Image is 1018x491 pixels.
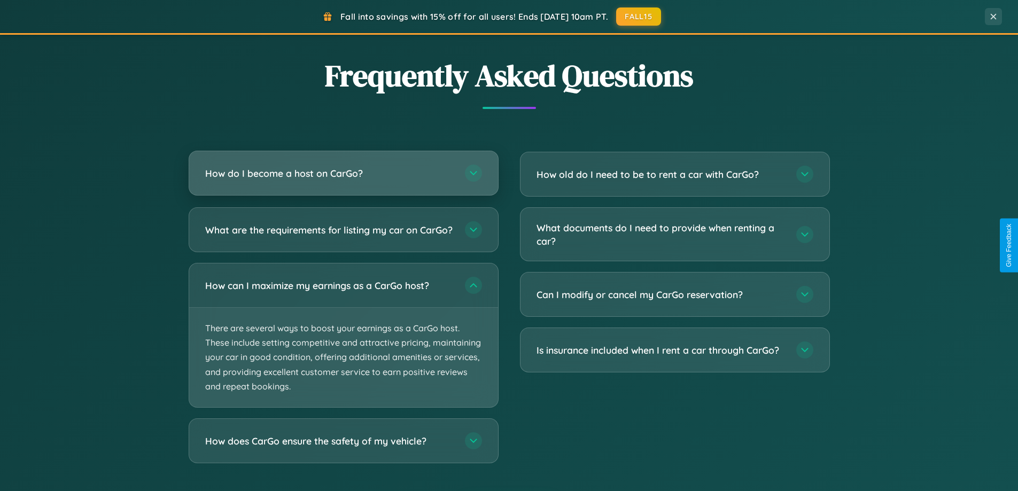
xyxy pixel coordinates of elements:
[537,221,786,247] h3: What documents do I need to provide when renting a car?
[537,344,786,357] h3: Is insurance included when I rent a car through CarGo?
[205,167,454,180] h3: How do I become a host on CarGo?
[205,223,454,237] h3: What are the requirements for listing my car on CarGo?
[537,168,786,181] h3: How old do I need to be to rent a car with CarGo?
[189,308,498,407] p: There are several ways to boost your earnings as a CarGo host. These include setting competitive ...
[205,434,454,448] h3: How does CarGo ensure the safety of my vehicle?
[537,288,786,301] h3: Can I modify or cancel my CarGo reservation?
[340,11,608,22] span: Fall into savings with 15% off for all users! Ends [DATE] 10am PT.
[205,279,454,292] h3: How can I maximize my earnings as a CarGo host?
[1005,224,1013,267] div: Give Feedback
[189,55,830,96] h2: Frequently Asked Questions
[616,7,661,26] button: FALL15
